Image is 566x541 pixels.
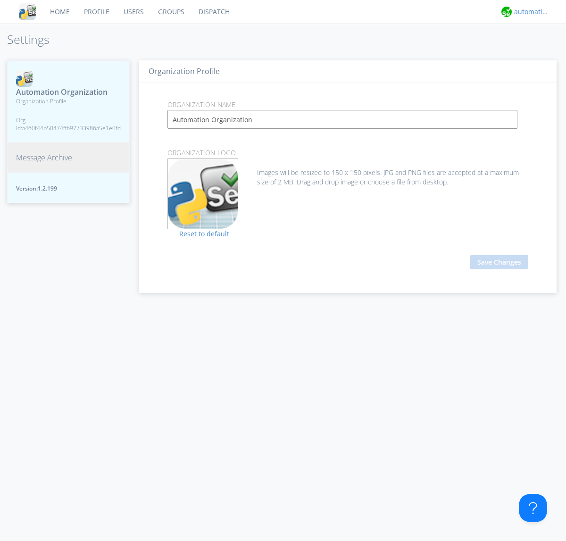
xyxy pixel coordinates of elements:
[16,184,121,192] span: Version: 1.2.199
[160,148,535,158] p: Organization Logo
[16,116,121,132] span: Org id: a460f44b50474ffb97733986a5e1e0fd
[519,494,547,522] iframe: Toggle Customer Support
[160,100,535,110] p: Organization Name
[167,229,229,238] a: Reset to default
[16,87,121,98] span: Automation Organization
[16,97,121,105] span: Organization Profile
[149,67,547,76] h3: Organization Profile
[514,7,549,17] div: automation+atlas
[16,70,33,87] img: cddb5a64eb264b2086981ab96f4c1ba7
[16,152,72,163] span: Message Archive
[7,173,130,203] button: Version:1.2.199
[501,7,512,17] img: d2d01cd9b4174d08988066c6d424eccd
[7,60,130,142] button: Automation OrganizationOrganization ProfileOrg id:a460f44b50474ffb97733986a5e1e0fd
[167,110,517,129] input: Enter Organization Name
[7,142,130,173] button: Message Archive
[167,158,528,187] div: Images will be resized to 150 x 150 pixels. JPG and PNG files are accepted at a maximum size of 2...
[19,3,36,20] img: cddb5a64eb264b2086981ab96f4c1ba7
[470,255,528,269] button: Save Changes
[168,159,238,229] img: cddb5a64eb264b2086981ab96f4c1ba7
